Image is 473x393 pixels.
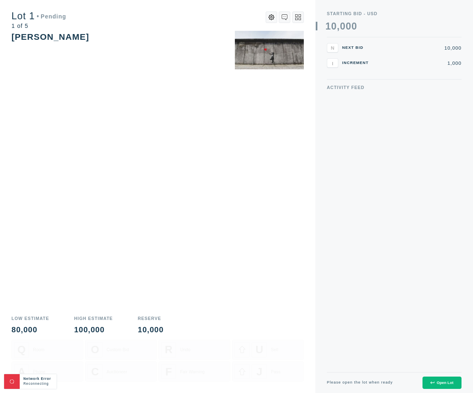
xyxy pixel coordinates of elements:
[11,326,49,334] div: 80,000
[23,377,53,382] div: Network Error
[74,316,113,321] div: High Estimate
[11,23,66,29] div: 1 of 5
[327,58,338,68] button: I
[327,85,462,90] div: Activity Feed
[351,22,357,31] div: 0
[11,32,89,41] div: [PERSON_NAME]
[327,381,393,384] div: Please open the lot when ready
[138,326,164,334] div: 10,000
[340,22,346,31] div: 0
[430,381,453,385] div: Open Lot
[11,11,66,21] div: Lot 1
[342,46,371,50] div: Next Bid
[37,14,67,19] div: Pending
[332,60,333,66] span: I
[327,11,462,16] div: Starting Bid - USD
[331,45,334,50] span: N
[74,326,113,334] div: 100,000
[337,22,340,117] div: ,
[23,382,53,386] div: Reconnecting
[327,43,338,53] button: N
[138,316,164,321] div: Reserve
[346,22,351,31] div: 0
[422,377,462,389] button: Open Lot
[11,316,49,321] div: Low Estimate
[331,22,337,31] div: 0
[326,22,331,31] div: 1
[342,61,371,65] div: Increment
[375,61,462,66] div: 1,000
[375,46,462,50] div: 10,000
